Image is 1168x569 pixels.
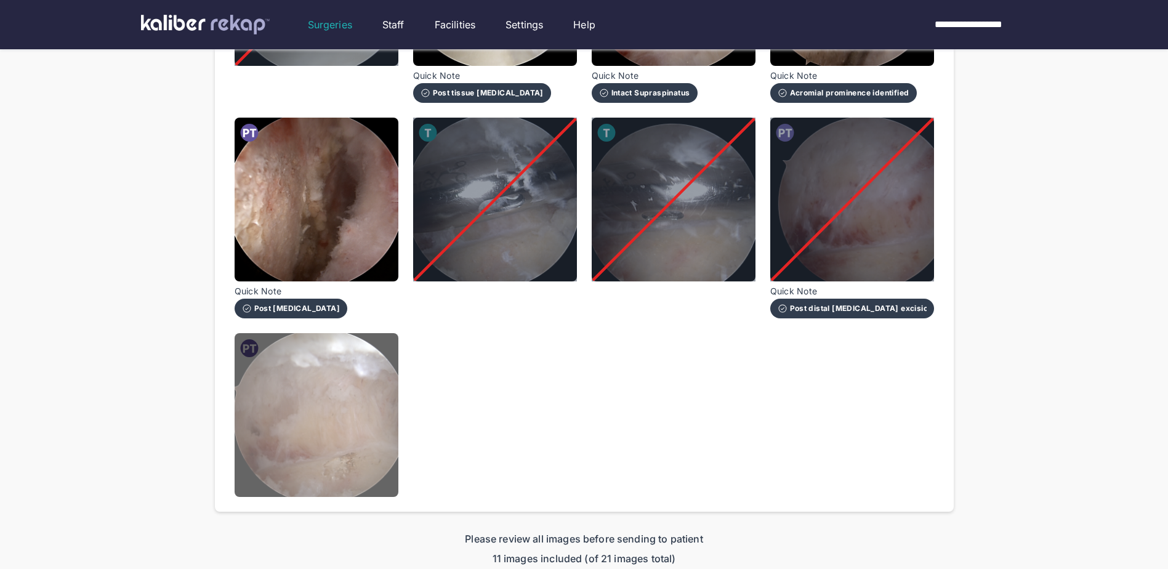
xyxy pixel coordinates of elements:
a: Settings [505,17,543,32]
img: kaliber labs logo [141,15,270,34]
div: Post [MEDICAL_DATA] [242,304,340,313]
a: Staff [382,17,405,32]
div: Acromial prominence identified [778,88,909,98]
div: Post distal [MEDICAL_DATA] excision [778,304,927,313]
img: check-circle-outline-white.611b8afe.svg [778,88,787,98]
div: Intact Supraspinatus [599,88,690,98]
a: Surgeries [308,17,352,32]
a: Help [573,17,595,32]
span: Quick Note [770,71,917,81]
span: Quick Note [592,71,698,81]
span: Quick Note [770,286,934,296]
span: 11 images included (of 21 images total) [465,551,703,566]
img: Williams_Charles_69508_ShoulderArthroscopy_2025-09-30-062258_Dr.LyndonGross__Still_017.jpg [235,118,398,281]
span: Quick Note [235,286,348,296]
img: check-circle-outline-white.611b8afe.svg [421,88,430,98]
span: Please review all images before sending to patient [465,531,703,546]
div: Post tissue [MEDICAL_DATA] [421,88,544,98]
img: post-treatment-icon.f6304ef6.svg [240,123,259,142]
span: Quick Note [413,71,551,81]
img: check-circle-outline-white.611b8afe.svg [599,88,609,98]
img: check-circle-outline-white.611b8afe.svg [778,304,787,313]
a: Facilities [435,17,476,32]
img: check-circle-outline-white.611b8afe.svg [242,304,252,313]
img: Williams_Charles_69508_ShoulderArthroscopy_2025-09-30-062258_Dr.LyndonGross__Still_021.jpg [235,333,398,497]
